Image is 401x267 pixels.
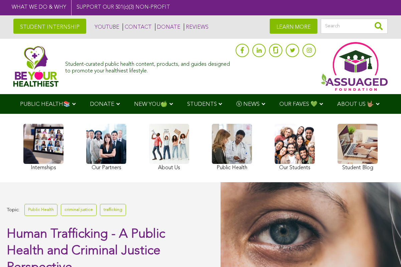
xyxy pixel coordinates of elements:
[90,101,114,107] span: DONATE
[321,19,388,34] input: Search
[93,23,119,31] a: YOUTUBE
[184,23,209,31] a: REVIEWS
[100,204,126,216] a: trafficking
[236,101,260,107] span: Ⓥ NEWS
[279,101,317,107] span: OUR FAVES 💚
[65,58,232,74] div: Student-curated public health content, products, and guides designed to promote your healthiest l...
[273,47,278,53] img: glassdoor
[123,23,152,31] a: CONTACT
[270,19,317,34] a: LEARN MORE
[13,46,58,87] img: Assuaged
[10,94,391,114] div: Navigation Menu
[20,101,70,107] span: PUBLIC HEALTH📚
[61,204,97,216] a: criminal justice
[321,42,388,91] img: Assuaged App
[7,206,19,215] span: Topic:
[155,23,180,31] a: DONATE
[187,101,217,107] span: STUDENTS
[134,101,167,107] span: NEW YOU🍏
[24,204,57,216] a: Public Health
[337,101,374,107] span: ABOUT US 🤟🏽
[13,19,86,34] a: STUDENT INTERNSHIP
[368,235,401,267] iframe: Chat Widget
